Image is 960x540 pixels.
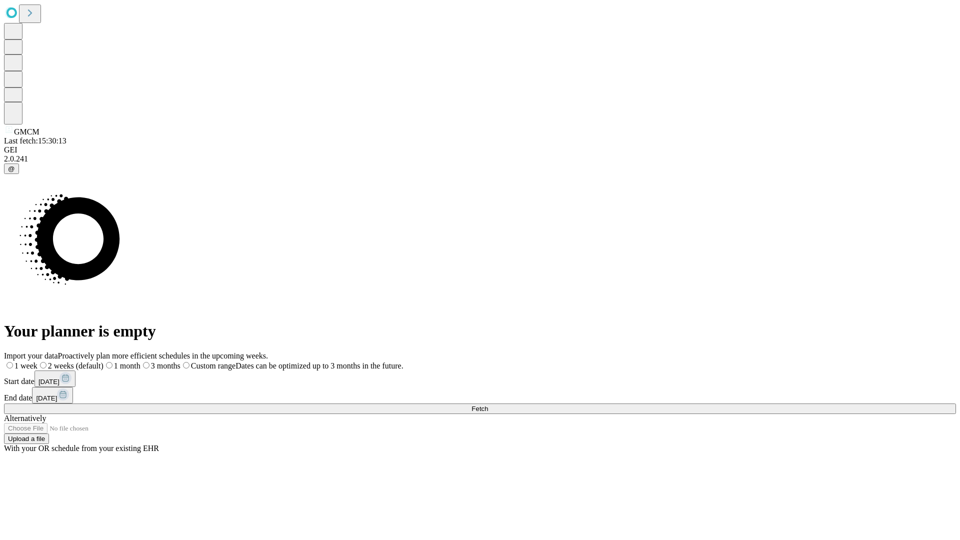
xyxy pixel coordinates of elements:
[4,136,66,145] span: Last fetch: 15:30:13
[14,127,39,136] span: GMCM
[4,163,19,174] button: @
[235,361,403,370] span: Dates can be optimized up to 3 months in the future.
[4,433,49,444] button: Upload a file
[4,145,956,154] div: GEI
[4,154,956,163] div: 2.0.241
[32,387,73,403] button: [DATE]
[34,370,75,387] button: [DATE]
[191,361,235,370] span: Custom range
[471,405,488,412] span: Fetch
[36,394,57,402] span: [DATE]
[151,361,180,370] span: 3 months
[183,362,189,368] input: Custom rangeDates can be optimized up to 3 months in the future.
[14,361,37,370] span: 1 week
[4,414,46,422] span: Alternatively
[143,362,149,368] input: 3 months
[4,444,159,452] span: With your OR schedule from your existing EHR
[4,370,956,387] div: Start date
[4,322,956,340] h1: Your planner is empty
[38,378,59,385] span: [DATE]
[4,351,58,360] span: Import your data
[58,351,268,360] span: Proactively plan more efficient schedules in the upcoming weeks.
[8,165,15,172] span: @
[4,387,956,403] div: End date
[6,362,13,368] input: 1 week
[40,362,46,368] input: 2 weeks (default)
[106,362,112,368] input: 1 month
[114,361,140,370] span: 1 month
[48,361,103,370] span: 2 weeks (default)
[4,403,956,414] button: Fetch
